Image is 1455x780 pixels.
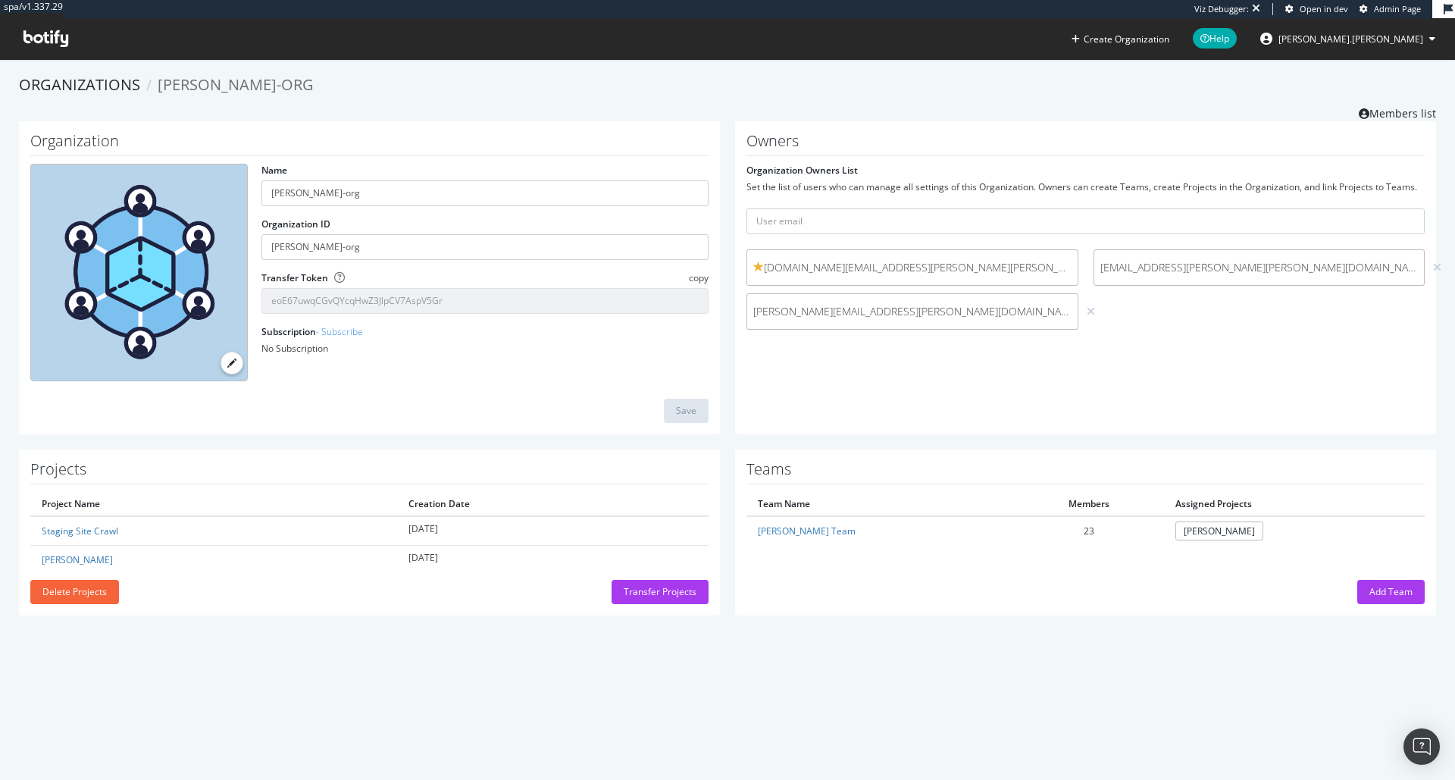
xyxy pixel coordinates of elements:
[1360,3,1421,15] a: Admin Page
[1100,260,1419,275] span: [EMAIL_ADDRESS][PERSON_NAME][PERSON_NAME][DOMAIN_NAME]
[746,208,1425,234] input: User email
[261,180,709,206] input: name
[746,164,858,177] label: Organization Owners List
[42,525,118,537] a: Staging Site Crawl
[1071,32,1170,46] button: Create Organization
[19,74,1436,96] ol: breadcrumbs
[42,553,113,566] a: [PERSON_NAME]
[1194,3,1249,15] div: Viz Debugger:
[1374,3,1421,14] span: Admin Page
[746,461,1425,484] h1: Teams
[1278,33,1423,45] span: estelle.martin
[42,585,107,598] div: Delete Projects
[1164,492,1425,516] th: Assigned Projects
[1248,27,1447,51] button: [PERSON_NAME].[PERSON_NAME]
[1175,522,1263,540] a: [PERSON_NAME]
[758,525,856,537] a: [PERSON_NAME] Team
[30,580,119,604] button: Delete Projects
[158,74,314,95] span: [PERSON_NAME]-org
[1300,3,1348,14] span: Open in dev
[30,585,119,598] a: Delete Projects
[1359,102,1436,121] a: Members list
[397,516,709,546] td: [DATE]
[1369,585,1413,598] div: Add Team
[612,585,709,598] a: Transfer Projects
[261,271,328,284] label: Transfer Token
[1357,580,1425,604] button: Add Team
[1403,728,1440,765] div: Open Intercom Messenger
[612,580,709,604] button: Transfer Projects
[19,74,140,95] a: Organizations
[624,585,696,598] div: Transfer Projects
[1014,516,1164,545] td: 23
[30,492,397,516] th: Project Name
[753,304,1072,319] span: [PERSON_NAME][EMAIL_ADDRESS][PERSON_NAME][DOMAIN_NAME]
[261,234,709,260] input: Organization ID
[261,325,363,338] label: Subscription
[1014,492,1164,516] th: Members
[746,180,1425,193] div: Set the list of users who can manage all settings of this Organization. Owners can create Teams, ...
[261,218,330,230] label: Organization ID
[1193,28,1237,49] span: Help
[261,342,709,355] div: No Subscription
[316,325,363,338] a: - Subscribe
[1357,585,1425,598] a: Add Team
[397,545,709,574] td: [DATE]
[689,271,709,284] span: copy
[1285,3,1348,15] a: Open in dev
[664,399,709,423] button: Save
[30,133,709,156] h1: Organization
[746,133,1425,156] h1: Owners
[30,461,709,484] h1: Projects
[753,260,1072,275] span: [DOMAIN_NAME][EMAIL_ADDRESS][PERSON_NAME][PERSON_NAME][DOMAIN_NAME]
[676,404,696,417] div: Save
[746,492,1014,516] th: Team Name
[261,164,287,177] label: Name
[397,492,709,516] th: Creation Date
